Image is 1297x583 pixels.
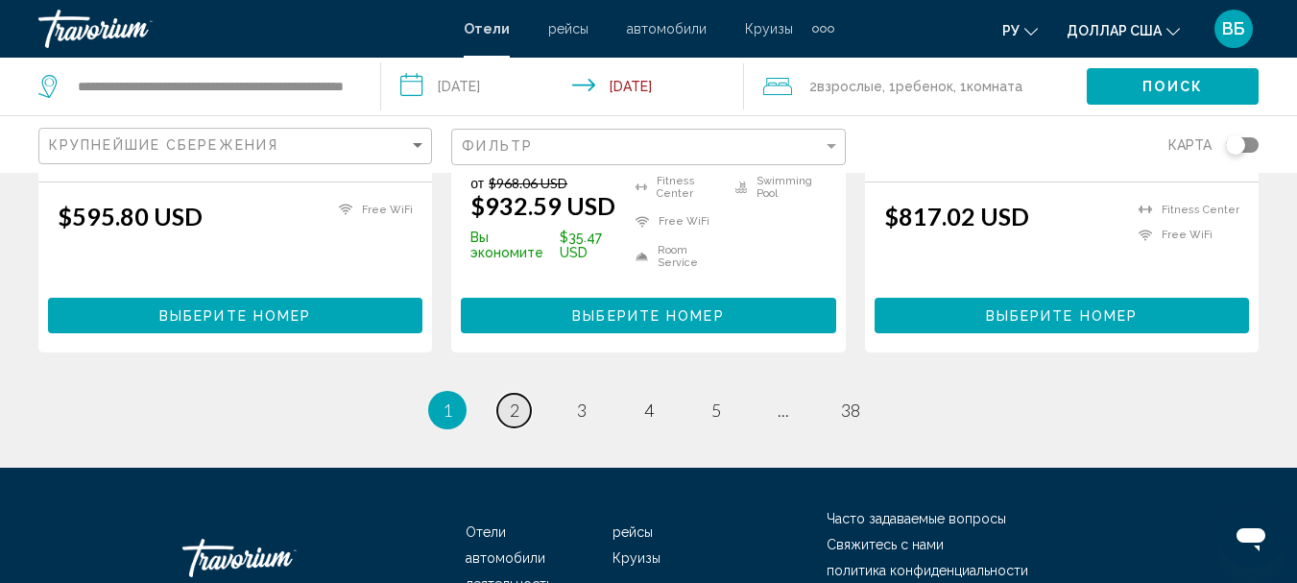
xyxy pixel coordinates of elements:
li: Free WiFi [626,209,726,234]
a: Круизы [745,21,793,36]
a: рейсы [548,21,588,36]
li: Fitness Center [1129,202,1239,218]
span: карта [1168,132,1212,158]
a: автомобили [466,550,545,566]
a: рейсы [612,524,653,540]
a: политика конфиденциальности [827,563,1028,578]
button: Изменить валюту [1067,16,1180,44]
button: Выберите номер [48,298,422,333]
span: , 1 [953,73,1022,100]
button: Toggle map [1212,136,1259,154]
button: Поиск [1087,68,1259,104]
a: автомобили [627,21,707,36]
span: Комната [967,79,1022,94]
p: $35.47 USD [470,230,626,260]
li: Swimming Pool [726,175,826,200]
font: ВБ [1222,18,1245,38]
a: Выберите номер [875,303,1249,324]
iframe: Кнопка запуска окна обмена сообщениями [1220,506,1282,568]
button: Выберите номер [875,298,1249,333]
span: ... [778,400,789,421]
span: Выберите номер [572,308,724,324]
button: Меню пользователя [1209,9,1259,49]
mat-select: Sort by [49,138,426,155]
a: Часто задаваемые вопросы [827,511,1006,526]
a: Свяжитесь с нами [827,537,944,552]
span: 38 [841,400,860,421]
span: Выберите номер [986,308,1138,324]
span: , 1 [882,73,953,100]
span: Взрослые [817,79,882,94]
button: Дополнительные элементы навигации [812,13,834,44]
ins: $817.02 USD [884,202,1029,231]
li: Free WiFi [1129,227,1239,243]
a: Отели [464,21,510,36]
span: Поиск [1142,80,1203,95]
li: Free WiFi [329,202,413,218]
span: 5 [711,400,721,421]
span: 4 [644,400,654,421]
button: Изменить язык [1002,16,1038,44]
button: Filter [451,128,845,167]
span: Фильтр [462,138,533,154]
button: Check-in date: Sep 29, 2025 Check-out date: Oct 4, 2025 [381,58,743,115]
ins: $932.59 USD [470,191,615,220]
a: Выберите номер [48,303,422,324]
span: от [470,175,484,191]
li: Fitness Center [626,175,726,200]
del: $968.06 USD [489,175,567,191]
span: 2 [510,400,519,421]
font: доллар США [1067,23,1162,38]
li: Room Service [626,244,726,269]
span: Крупнейшие сбережения [49,137,278,153]
span: 2 [809,73,882,100]
a: Отели [466,524,506,540]
a: Травориум [38,10,444,48]
ins: $595.80 USD [58,202,203,231]
a: Круизы [612,550,661,566]
span: 3 [577,400,587,421]
button: Travelers: 2 adults, 1 child [744,58,1087,115]
span: 1 [443,400,452,421]
span: Выберите номер [159,308,311,324]
button: Выберите номер [461,298,835,333]
span: Вы экономите [470,230,555,260]
span: Ребенок [896,79,953,94]
ul: Pagination [38,391,1259,429]
a: Выберите номер [461,303,835,324]
font: ру [1002,23,1020,38]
